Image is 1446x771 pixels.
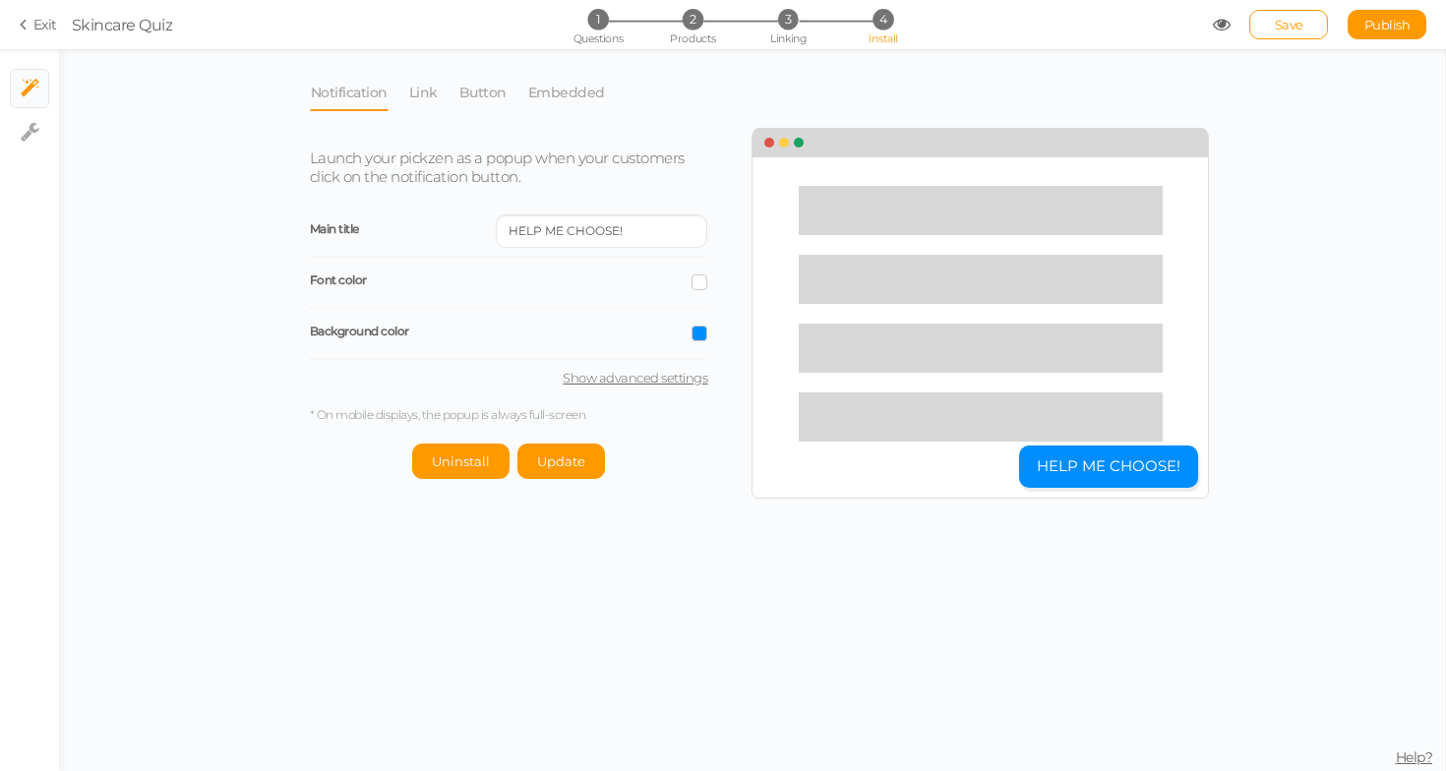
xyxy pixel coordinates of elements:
a: Link [408,74,439,111]
span: 1 [587,9,608,30]
span: Questions [573,31,624,45]
span: Publish [1364,17,1411,32]
span: 2 [683,9,703,30]
li: Embedded [527,74,626,111]
span: Font color [310,272,367,287]
div: Save [1249,10,1328,39]
span: 4 [873,9,893,30]
span: Products [670,31,716,45]
span: Update [537,453,585,469]
span: Background color [310,324,409,338]
span: Install [869,31,897,45]
button: HELP ME CHOOSE! [1019,445,1198,488]
span: * On mobile displays, the popup is always full-screen. [310,407,587,422]
span: Linking [770,31,806,45]
div: Skincare Quiz [72,13,173,36]
span: Save [1275,17,1303,32]
span: Uninstall [432,453,490,469]
span: 3 [778,9,799,30]
li: 3 Linking [743,9,834,30]
a: Show advanced settings [310,370,708,385]
button: Update [517,444,605,479]
button: Uninstall [412,444,510,479]
a: Embedded [527,74,606,111]
a: Button [458,74,508,111]
li: Notification [310,74,408,111]
a: Exit [20,15,57,34]
li: 1 Questions [552,9,643,30]
li: 2 Products [647,9,739,30]
span: Help? [1396,748,1433,766]
li: Button [458,74,527,111]
a: Notification [310,74,389,111]
span: Main title [310,221,359,236]
li: 4 Install [837,9,929,30]
span: Launch your pickzen as a popup when your customers click on the notification button. [310,148,685,186]
li: Link [408,74,458,111]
